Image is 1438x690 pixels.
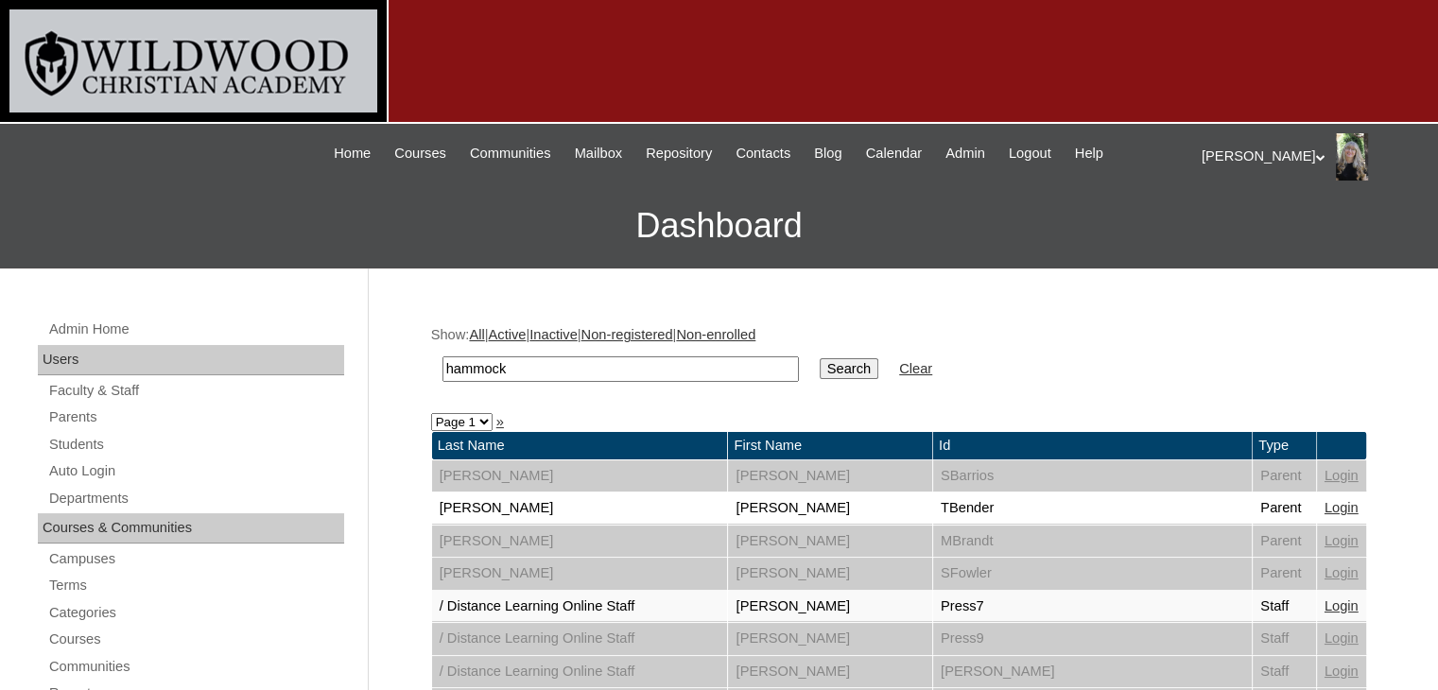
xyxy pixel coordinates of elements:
td: SBarrios [933,460,1252,492]
a: Login [1325,468,1359,483]
h3: Dashboard [9,183,1429,268]
a: Login [1325,664,1359,679]
a: Parents [47,405,344,429]
a: Login [1325,598,1359,613]
a: Login [1325,630,1359,646]
a: All [469,327,484,342]
td: [PERSON_NAME] [728,656,931,688]
span: Communities [470,143,551,164]
a: Repository [636,143,721,164]
td: [PERSON_NAME] [728,492,931,525]
a: Communities [460,143,561,164]
td: [PERSON_NAME] [432,492,728,525]
td: Press7 [933,591,1252,623]
td: Parent [1253,558,1316,590]
a: Login [1325,533,1359,548]
a: Login [1325,565,1359,580]
a: Faculty & Staff [47,379,344,403]
a: Admin Home [47,318,344,341]
a: Non-registered [581,327,673,342]
td: Staff [1253,591,1316,623]
td: Staff [1253,656,1316,688]
td: [PERSON_NAME] [933,656,1252,688]
a: Inactive [529,327,578,342]
span: Contacts [736,143,790,164]
td: / Distance Learning Online Staff [432,623,728,655]
td: [PERSON_NAME] [728,623,931,655]
td: / Distance Learning Online Staff [432,591,728,623]
span: Mailbox [575,143,623,164]
a: Mailbox [565,143,632,164]
td: Parent [1253,526,1316,558]
a: Students [47,433,344,457]
td: [PERSON_NAME] [432,460,728,492]
span: Logout [1009,143,1051,164]
span: Admin [945,143,985,164]
a: Home [324,143,380,164]
td: Press9 [933,623,1252,655]
td: [PERSON_NAME] [728,591,931,623]
td: [PERSON_NAME] [728,460,931,492]
a: Campuses [47,547,344,571]
a: Active [488,327,526,342]
td: Type [1253,432,1316,459]
div: Show: | | | | [431,325,1367,392]
td: First Name [728,432,931,459]
a: Categories [47,601,344,625]
a: Terms [47,574,344,597]
td: Parent [1253,460,1316,492]
a: Logout [999,143,1061,164]
span: Repository [646,143,712,164]
img: Dena Hohl [1336,133,1367,181]
td: [PERSON_NAME] [432,558,728,590]
td: Last Name [432,432,728,459]
td: Parent [1253,492,1316,525]
a: Clear [899,361,932,376]
a: Courses [47,628,344,651]
td: Id [933,432,1252,459]
td: SFowler [933,558,1252,590]
a: Auto Login [47,459,344,483]
a: Login [1325,500,1359,515]
input: Search [442,356,799,382]
a: Non-enrolled [676,327,755,342]
a: Calendar [857,143,931,164]
span: Home [334,143,371,164]
td: MBrandt [933,526,1252,558]
img: logo-white.png [9,9,377,112]
a: Admin [936,143,995,164]
td: [PERSON_NAME] [728,558,931,590]
span: Help [1075,143,1103,164]
input: Search [820,358,878,379]
a: Help [1066,143,1113,164]
a: » [496,414,504,429]
td: TBender [933,492,1252,525]
div: Users [38,345,344,375]
a: Communities [47,655,344,679]
a: Contacts [726,143,800,164]
a: Courses [385,143,456,164]
span: Calendar [866,143,922,164]
div: [PERSON_NAME] [1202,133,1419,181]
span: Blog [814,143,841,164]
td: [PERSON_NAME] [728,526,931,558]
a: Blog [805,143,851,164]
div: Courses & Communities [38,513,344,543]
td: Staff [1253,623,1316,655]
span: Courses [394,143,446,164]
a: Departments [47,487,344,510]
td: [PERSON_NAME] [432,526,728,558]
td: / Distance Learning Online Staff [432,656,728,688]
